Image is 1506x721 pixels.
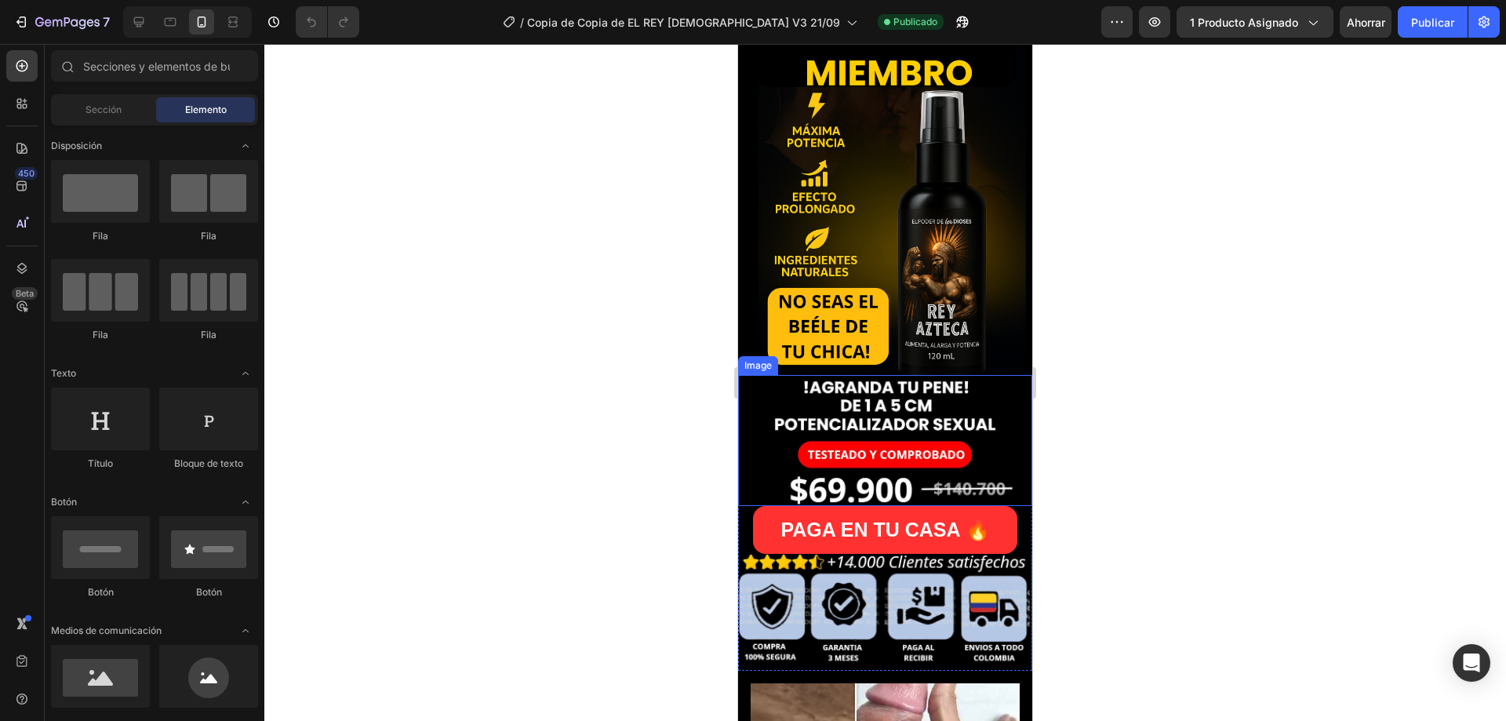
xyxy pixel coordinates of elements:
[1340,6,1391,38] button: Ahorrar
[51,50,258,82] input: Secciones y elementos de búsqueda
[85,104,122,115] font: Sección
[1398,6,1468,38] button: Publicar
[6,6,117,38] button: 7
[201,329,216,340] font: Fila
[1411,16,1454,29] font: Publicar
[93,230,108,242] font: Fila
[18,168,35,179] font: 450
[51,625,162,636] font: Medios de comunicación
[16,288,34,299] font: Beta
[51,496,77,508] font: Botón
[51,367,76,379] font: Texto
[527,16,840,29] font: Copia de Copia de EL REY [DEMOGRAPHIC_DATA] V3 21/09
[1453,644,1490,682] div: Abrir Intercom Messenger
[103,14,110,30] font: 7
[196,586,222,598] font: Botón
[233,361,258,386] span: Abrir palanca
[88,457,113,469] font: Título
[185,104,227,115] font: Elemento
[893,16,937,27] font: Publicado
[233,618,258,643] span: Abrir palanca
[296,6,359,38] div: Deshacer/Rehacer
[201,230,216,242] font: Fila
[233,490,258,515] span: Abrir palanca
[93,329,108,340] font: Fila
[520,16,524,29] font: /
[88,586,114,598] font: Botón
[51,140,102,151] font: Disposición
[1190,16,1298,29] font: 1 producto asignado
[1347,16,1385,29] font: Ahorrar
[174,457,243,469] font: Bloque de texto
[233,133,258,158] span: Abrir palanca
[738,44,1032,721] iframe: Área de diseño
[1177,6,1333,38] button: 1 producto asignado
